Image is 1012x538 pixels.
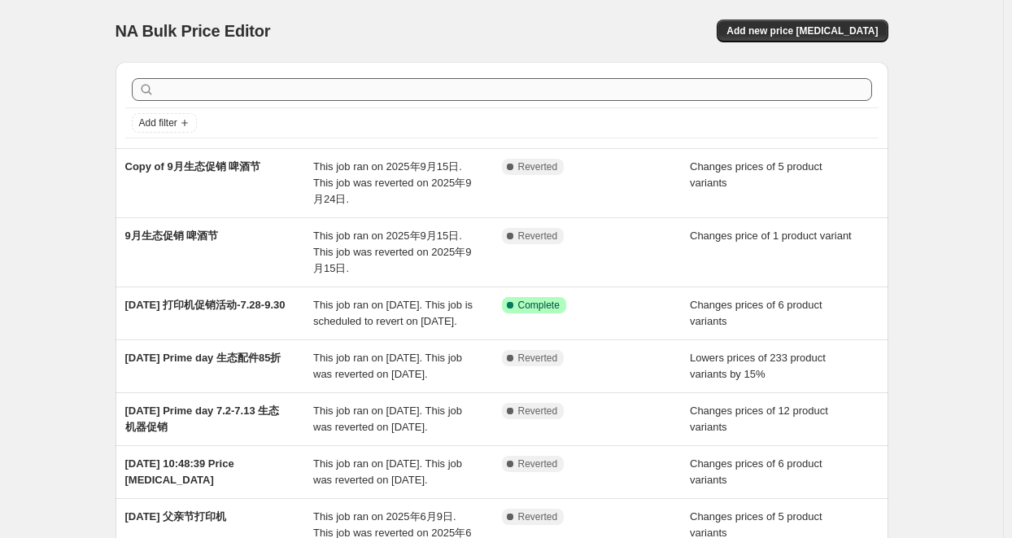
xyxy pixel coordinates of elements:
span: [DATE] Prime day 生态配件85折 [125,352,281,364]
span: Lowers prices of 233 product variants by 15% [690,352,826,380]
span: This job ran on [DATE]. This job was reverted on [DATE]. [313,457,462,486]
span: Reverted [518,160,558,173]
span: Add filter [139,116,177,129]
span: Complete [518,299,560,312]
span: Changes prices of 12 product variants [690,405,828,433]
span: Changes prices of 6 product variants [690,457,822,486]
span: This job ran on 2025年9月15日. This job was reverted on 2025年9月15日. [313,230,471,274]
span: This job ran on [DATE]. This job is scheduled to revert on [DATE]. [313,299,473,327]
span: NA Bulk Price Editor [116,22,271,40]
span: Reverted [518,230,558,243]
span: Add new price [MEDICAL_DATA] [726,24,878,37]
span: Reverted [518,352,558,365]
span: Copy of 9月生态促销 啤酒节 [125,160,261,173]
span: This job ran on 2025年9月15日. This job was reverted on 2025年9月24日. [313,160,471,205]
span: [DATE] 父亲节打印机 [125,510,227,523]
span: Reverted [518,457,558,470]
span: Reverted [518,510,558,523]
span: Reverted [518,405,558,418]
span: [DATE] 10:48:39 Price [MEDICAL_DATA] [125,457,234,486]
span: [DATE] Prime day 7.2-7.13 生态机器促销 [125,405,280,433]
span: This job ran on [DATE]. This job was reverted on [DATE]. [313,405,462,433]
span: 9月生态促销 啤酒节 [125,230,219,242]
button: Add new price [MEDICAL_DATA] [717,20,888,42]
span: Changes prices of 5 product variants [690,160,822,189]
span: Changes prices of 6 product variants [690,299,822,327]
button: Add filter [132,113,197,133]
span: [DATE] 打印机促销活动-7.28-9.30 [125,299,286,311]
span: This job ran on [DATE]. This job was reverted on [DATE]. [313,352,462,380]
span: Changes price of 1 product variant [690,230,852,242]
